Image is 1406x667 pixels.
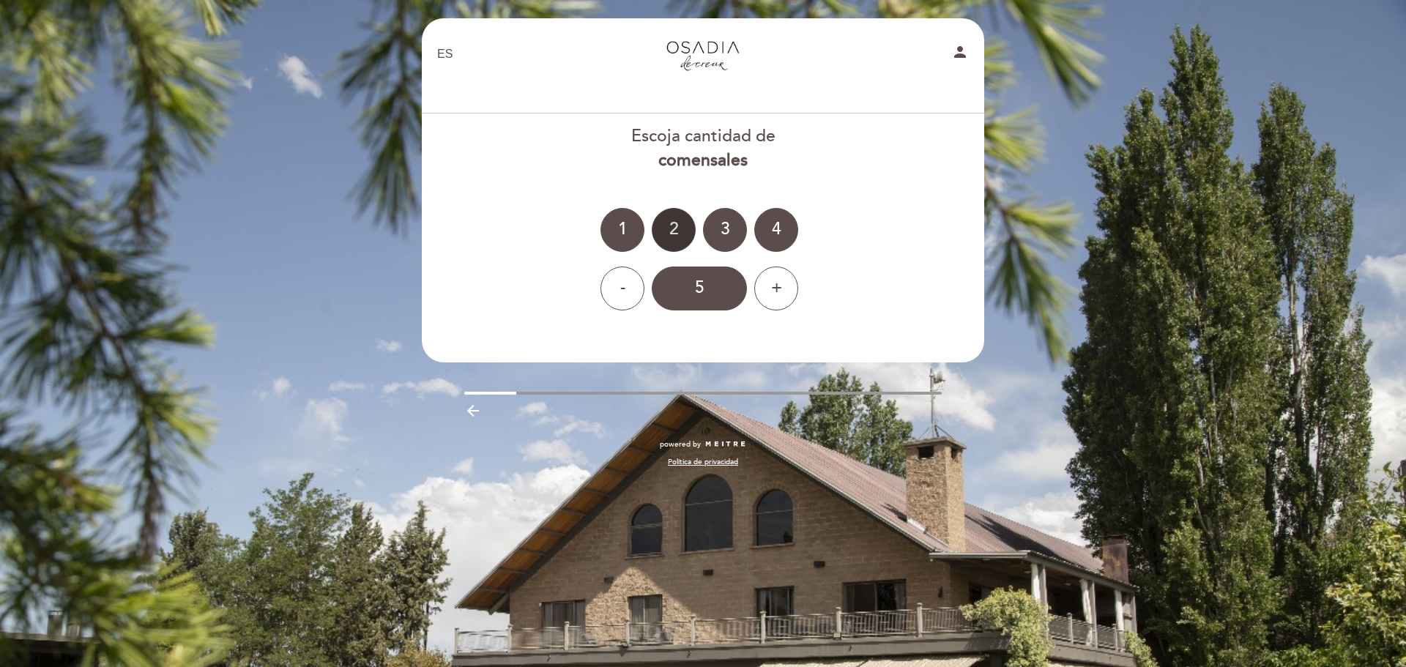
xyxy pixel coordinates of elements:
div: + [754,267,798,310]
a: Restaurante Osadía de Crear [611,34,795,75]
b: comensales [658,150,748,171]
div: - [600,267,644,310]
div: 1 [600,208,644,252]
div: Escoja cantidad de [421,124,985,173]
i: arrow_backward [464,402,482,420]
div: 3 [703,208,747,252]
a: Política de privacidad [668,457,738,467]
span: powered by [660,439,701,450]
div: 2 [652,208,696,252]
button: person [951,43,969,66]
a: powered by [660,439,746,450]
div: 5 [652,267,747,310]
i: person [951,43,969,61]
img: MEITRE [704,441,746,448]
div: 4 [754,208,798,252]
